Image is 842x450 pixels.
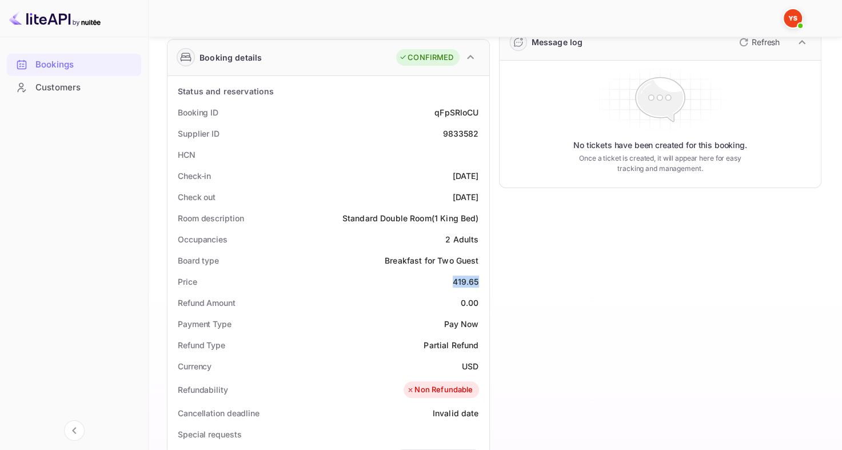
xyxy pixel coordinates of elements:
div: 0.00 [461,297,479,309]
div: Partial Refund [424,339,478,351]
div: Customers [7,77,141,99]
div: 2 Adults [445,233,478,245]
div: Breakfast for Two Guest [385,254,478,266]
div: Refund Amount [178,297,236,309]
div: Non Refundable [406,384,473,396]
div: Status and reservations [178,85,274,97]
div: Room description [178,212,244,224]
div: Bookings [7,54,141,76]
div: Refund Type [178,339,225,351]
img: LiteAPI logo [9,9,101,27]
img: Yandex Support [784,9,802,27]
div: [DATE] [453,191,479,203]
div: Check-in [178,170,211,182]
p: No tickets have been created for this booking. [573,140,747,151]
div: Payment Type [178,318,232,330]
div: Customers [35,81,135,94]
div: Invalid date [433,407,479,419]
div: Message log [532,36,583,48]
div: Check out [178,191,216,203]
div: Special requests [178,428,241,440]
div: Price [178,276,197,288]
p: Once a ticket is created, it will appear here for easy tracking and management. [574,153,746,174]
div: Occupancies [178,233,228,245]
div: Board type [178,254,219,266]
div: qFpSRloCU [434,106,478,118]
div: Currency [178,360,212,372]
button: Collapse navigation [64,420,85,441]
div: Supplier ID [178,128,220,140]
div: 419.65 [453,276,479,288]
div: Pay Now [444,318,478,330]
a: Customers [7,77,141,98]
button: Refresh [732,33,784,51]
a: Bookings [7,54,141,75]
div: [DATE] [453,170,479,182]
div: Booking ID [178,106,218,118]
div: USD [462,360,478,372]
div: 9833582 [442,128,478,140]
p: Refresh [752,36,780,48]
div: Standard Double Room(1 King Bed) [342,212,479,224]
div: Refundability [178,384,228,396]
div: Bookings [35,58,135,71]
div: Cancellation deadline [178,407,260,419]
div: CONFIRMED [399,52,453,63]
div: HCN [178,149,195,161]
div: Booking details [199,51,262,63]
